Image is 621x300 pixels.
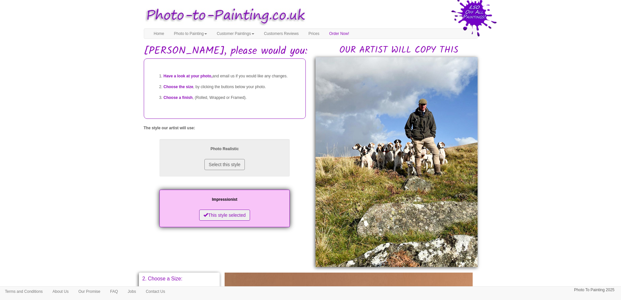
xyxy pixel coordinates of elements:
button: Select this style [204,159,244,170]
a: Order Now! [324,29,354,39]
label: The style our artist will use: [144,125,195,131]
a: Photo to Painting [169,29,212,39]
li: , by clicking the buttons below your photo. [164,82,299,92]
img: Toby, please would you: [316,57,478,267]
h1: [PERSON_NAME], please would you: [144,45,478,57]
a: Customers Reviews [259,29,304,39]
img: Photo to Painting [140,3,307,28]
a: Customer Paintings [212,29,259,39]
p: Photo To Painting 2025 [574,287,614,293]
button: This style selected [199,210,250,221]
li: and email us if you would like any changes. [164,71,299,82]
h2: OUR ARTIST WILL COPY THIS [320,45,478,55]
a: Home [149,29,169,39]
p: Photo Realistic [166,146,283,152]
p: 2. Choose a Size: [142,276,216,281]
p: Impressionist [166,196,283,203]
a: About Us [48,287,73,296]
a: Jobs [123,287,141,296]
a: Our Promise [73,287,105,296]
span: Choose a finish [164,95,193,100]
a: Prices [303,29,324,39]
span: Choose the size [164,85,193,89]
li: , (Rolled, Wrapped or Framed). [164,92,299,103]
a: FAQ [105,287,123,296]
a: Contact Us [141,287,170,296]
span: Have a look at your photo, [164,74,213,78]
